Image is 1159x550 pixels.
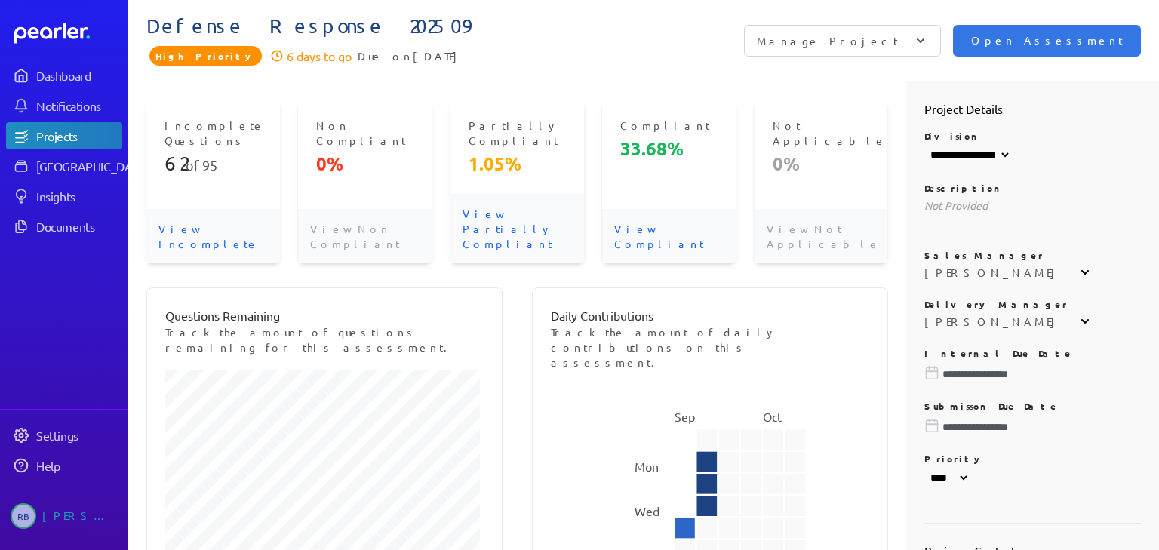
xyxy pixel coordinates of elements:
[924,130,1142,142] p: Division
[6,122,122,149] a: Projects
[316,118,413,148] p: Non Compliant
[450,194,584,263] p: View Partially Compliant
[42,503,118,529] div: [PERSON_NAME]
[316,152,413,176] p: 0%
[551,306,869,324] p: Daily Contributions
[635,503,659,518] text: Wed
[763,409,782,424] text: Oct
[6,452,122,479] a: Help
[924,100,1142,118] h2: Project Details
[36,68,121,83] div: Dashboard
[6,92,122,119] a: Notifications
[6,497,122,535] a: RB[PERSON_NAME]
[6,152,122,180] a: [GEOGRAPHIC_DATA]
[6,62,122,89] a: Dashboard
[469,118,566,148] p: Partially Compliant
[675,409,695,424] text: Sep
[14,23,122,44] a: Dashboard
[757,33,898,48] p: Manage Project
[164,118,262,148] p: Incomplete Questions
[36,458,121,473] div: Help
[287,47,352,65] p: 6 days to go
[146,209,280,263] p: View Incomplete
[924,265,1062,280] div: [PERSON_NAME]
[36,219,121,234] div: Documents
[6,213,122,240] a: Documents
[469,152,566,176] p: 1.05%
[635,459,659,474] text: Mon
[202,157,217,173] span: 95
[620,137,718,161] p: 33.68%
[36,158,149,174] div: [GEOGRAPHIC_DATA]
[551,324,869,370] p: Track the amount of daily contributions on this assessment.
[165,306,484,324] p: Questions Remaining
[6,183,122,210] a: Insights
[924,182,1142,194] p: Description
[36,189,121,204] div: Insights
[924,314,1062,329] div: [PERSON_NAME]
[773,118,870,148] p: Not Applicable
[36,128,121,143] div: Projects
[164,152,186,175] span: 62
[11,503,36,529] span: Ryan Baird
[953,25,1141,57] button: Open Assessment
[755,209,888,263] p: View Not Applicable
[924,298,1142,310] p: Delivery Manager
[620,118,718,133] p: Compliant
[924,400,1142,412] p: Submisson Due Date
[146,14,644,38] span: Defense Response 202509
[602,209,736,263] p: View Compliant
[924,249,1142,261] p: Sales Manager
[6,422,122,449] a: Settings
[164,152,262,176] p: of
[971,32,1123,49] span: Open Assessment
[36,428,121,443] div: Settings
[924,347,1142,359] p: Internal Due Date
[924,198,988,212] span: Not Provided
[358,47,465,65] span: Due on [DATE]
[298,209,432,263] p: View Non Compliant
[924,367,1142,382] input: Please choose a due date
[165,324,484,355] p: Track the amount of questions remaining for this assessment.
[924,453,1142,465] p: Priority
[36,98,121,113] div: Notifications
[773,152,870,176] p: 0%
[149,46,262,66] span: Priority
[924,419,1142,435] input: Please choose a due date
